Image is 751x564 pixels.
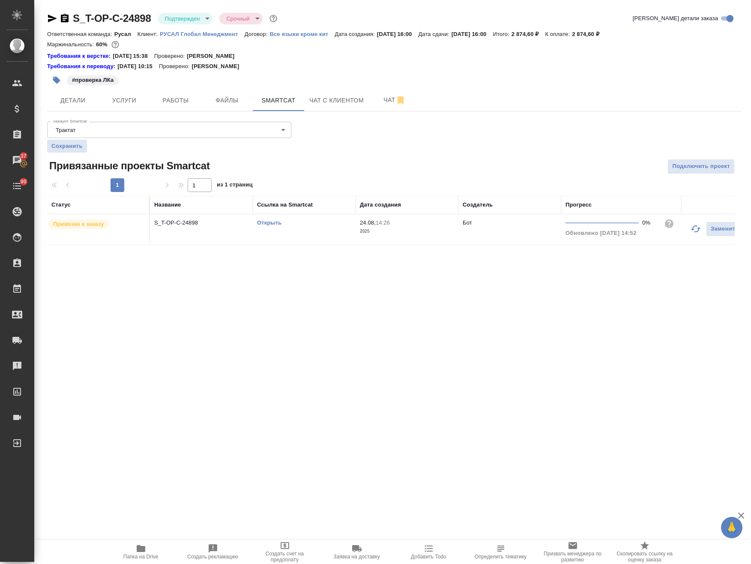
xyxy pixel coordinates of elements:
[52,95,93,106] span: Детали
[565,201,592,209] div: Прогресс
[206,95,248,106] span: Файлы
[258,95,299,106] span: Smartcat
[154,219,248,227] p: S_T-OP-C-24898
[463,201,493,209] div: Создатель
[475,554,527,560] span: Определить тематику
[162,15,203,22] button: Подтвержден
[47,41,96,48] p: Маржинальность:
[159,62,192,71] p: Проверено:
[512,31,545,37] p: 2 874,60 ₽
[104,95,145,106] span: Услуги
[268,13,279,24] button: Доп статусы указывают на важность/срочность заказа
[47,52,113,60] div: Нажми, чтобы открыть папку с инструкцией
[138,31,160,37] p: Клиент:
[376,219,390,226] p: 14:26
[47,62,117,71] div: Нажми, чтобы открыть папку с инструкцией
[245,31,270,37] p: Договор:
[96,41,109,48] p: 60%
[360,227,454,236] p: 2025
[395,95,406,105] svg: Отписаться
[572,31,606,37] p: 2 874,60 ₽
[72,76,114,84] p: #проверка ЛКа
[66,76,120,83] span: проверка ЛКа
[47,52,113,60] a: Требования к верстке:
[254,551,316,563] span: Создать счет на предоплату
[565,230,637,236] span: Обновлено [DATE] 14:52
[224,15,252,22] button: Срочный
[47,159,210,173] span: Привязанные проекты Smartcat
[609,540,681,564] button: Скопировать ссылку на оценку заказа
[219,13,262,24] div: Подтвержден
[154,52,187,60] p: Проверено:
[47,140,87,153] button: Сохранить
[51,142,83,150] span: Сохранить
[724,519,739,537] span: 🙏
[309,95,364,106] span: Чат с клиентом
[374,95,415,105] span: Чат
[269,30,335,37] a: Все языки кроме кит
[217,180,253,192] span: из 1 страниц
[187,554,238,560] span: Создать рекламацию
[721,517,742,538] button: 🙏
[360,201,401,209] div: Дата создания
[463,219,472,226] p: Бот
[249,540,321,564] button: Создать счет на предоплату
[47,13,57,24] button: Скопировать ссылку для ЯМессенджера
[545,31,572,37] p: К оплате:
[672,162,730,171] span: Подключить проект
[154,201,181,209] div: Название
[53,220,104,228] p: Привязан к заказу
[493,31,511,37] p: Итого:
[160,31,245,37] p: РУСАЛ Глобал Менеджмент
[15,152,32,160] span: 37
[411,554,446,560] span: Добавить Todo
[269,31,335,37] p: Все языки кроме кит
[123,554,159,560] span: Папка на Drive
[393,540,465,564] button: Добавить Todo
[333,554,380,560] span: Заявка на доставку
[2,150,32,171] a: 37
[60,13,70,24] button: Скопировать ссылку
[160,30,245,37] a: РУСАЛ Глобал Менеджмент
[53,126,78,134] button: Трактат
[633,14,718,23] span: [PERSON_NAME] детали заказа
[257,201,313,209] div: Ссылка на Smartcat
[47,71,66,90] button: Добавить тэг
[187,52,241,60] p: [PERSON_NAME]
[257,219,281,226] a: Открыть
[113,52,154,60] p: [DATE] 15:38
[465,540,537,564] button: Определить тематику
[642,219,657,227] div: 0%
[177,540,249,564] button: Создать рекламацию
[110,39,121,50] button: 947.00 RUB;
[614,551,676,563] span: Скопировать ссылку на оценку заказа
[47,31,114,37] p: Ответственная команда:
[47,62,117,71] a: Требования к переводу:
[2,175,32,197] a: 90
[117,62,159,71] p: [DATE] 10:15
[105,540,177,564] button: Папка на Drive
[335,31,377,37] p: Дата создания:
[685,219,706,239] button: Обновить прогресс
[155,95,196,106] span: Работы
[537,540,609,564] button: Призвать менеджера по развитию
[191,62,245,71] p: [PERSON_NAME]
[51,201,71,209] div: Статус
[158,13,213,24] div: Подтвержден
[15,177,32,186] span: 90
[542,551,604,563] span: Призвать менеджера по развитию
[377,31,419,37] p: [DATE] 16:00
[114,31,138,37] p: Русал
[452,31,493,37] p: [DATE] 16:00
[418,31,451,37] p: Дата сдачи:
[360,219,376,226] p: 24.08,
[73,12,151,24] a: S_T-OP-C-24898
[321,540,393,564] button: Заявка на доставку
[47,122,291,138] div: Трактат
[667,159,735,174] button: Подключить проект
